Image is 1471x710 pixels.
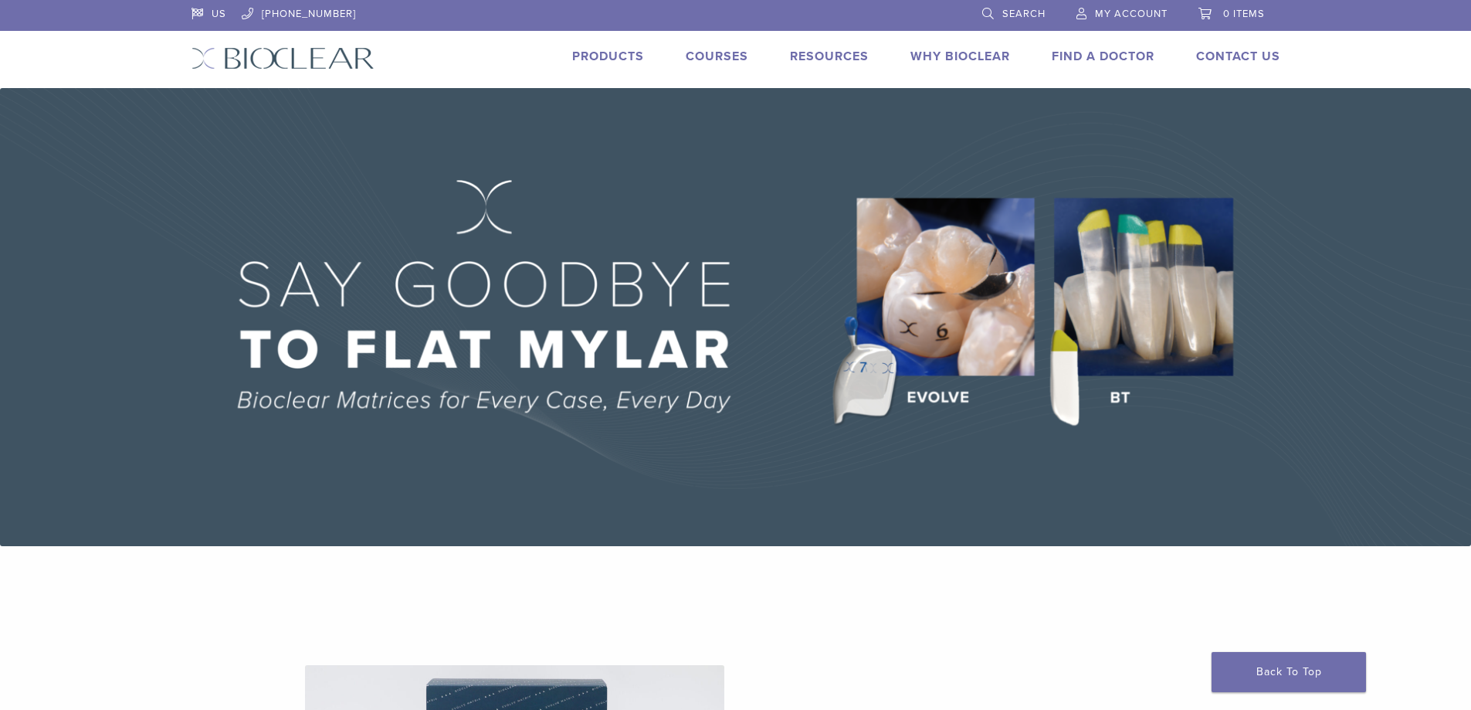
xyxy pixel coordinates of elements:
[790,49,869,64] a: Resources
[572,49,644,64] a: Products
[686,49,748,64] a: Courses
[1002,8,1046,20] span: Search
[1095,8,1168,20] span: My Account
[1223,8,1265,20] span: 0 items
[1052,49,1154,64] a: Find A Doctor
[1212,652,1366,692] a: Back To Top
[1196,49,1280,64] a: Contact Us
[910,49,1010,64] a: Why Bioclear
[192,47,375,70] img: Bioclear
